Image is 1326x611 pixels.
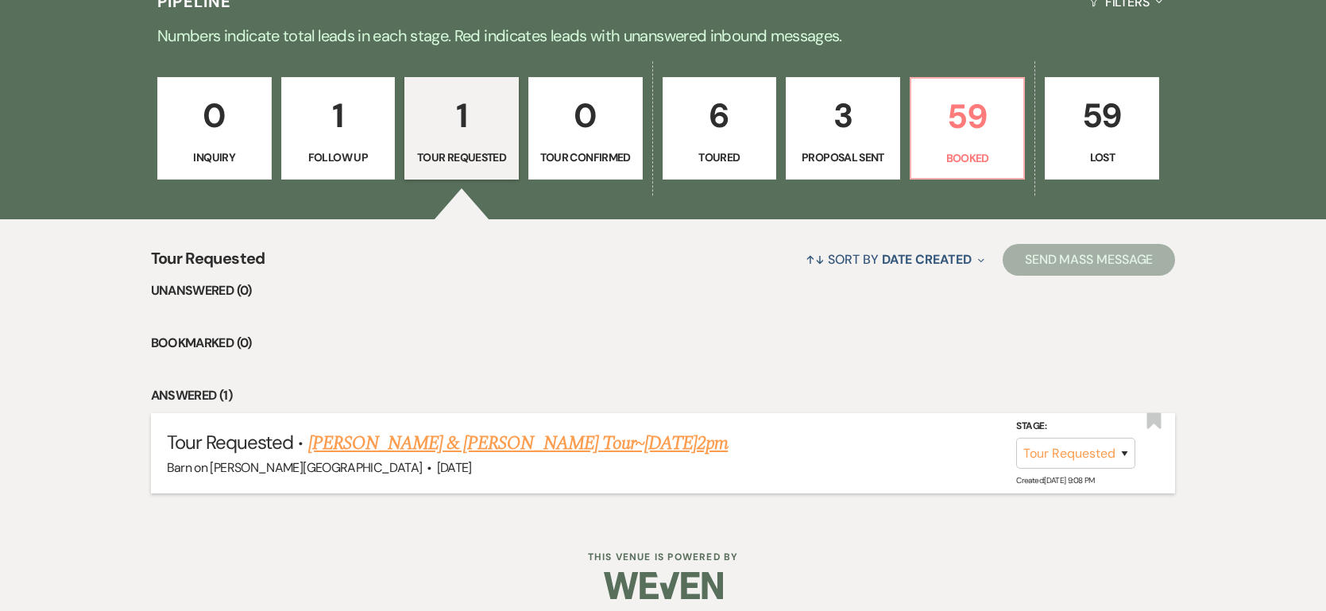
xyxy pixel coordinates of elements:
button: Send Mass Message [1003,244,1176,276]
p: Inquiry [168,149,261,166]
p: 6 [673,89,767,142]
p: 1 [415,89,508,142]
a: 6Toured [663,77,777,180]
p: 59 [1055,89,1149,142]
span: [DATE] [437,459,472,476]
p: 59 [921,90,1015,143]
p: 0 [168,89,261,142]
li: Unanswered (0) [151,280,1176,301]
a: 3Proposal Sent [786,77,900,180]
p: Tour Confirmed [539,149,632,166]
li: Answered (1) [151,385,1176,406]
span: Barn on [PERSON_NAME][GEOGRAPHIC_DATA] [167,459,423,476]
span: Tour Requested [167,430,294,454]
a: 1Follow Up [281,77,396,180]
a: 0Inquiry [157,77,272,180]
a: 1Tour Requested [404,77,519,180]
a: 59Booked [910,77,1026,180]
p: Toured [673,149,767,166]
span: Date Created [882,251,972,268]
li: Bookmarked (0) [151,333,1176,354]
p: 0 [539,89,632,142]
p: Proposal Sent [796,149,890,166]
span: Tour Requested [151,246,265,280]
a: 0Tour Confirmed [528,77,643,180]
a: [PERSON_NAME] & [PERSON_NAME] Tour~[DATE]2pm [308,429,729,458]
label: Stage: [1016,418,1135,435]
p: 3 [796,89,890,142]
a: 59Lost [1045,77,1159,180]
p: 1 [292,89,385,142]
button: Sort By Date Created [799,238,990,280]
p: Numbers indicate total leads in each stage. Red indicates leads with unanswered inbound messages. [91,23,1235,48]
p: Booked [921,149,1015,167]
span: ↑↓ [806,251,825,268]
span: Created: [DATE] 9:08 PM [1016,475,1094,485]
p: Follow Up [292,149,385,166]
p: Lost [1055,149,1149,166]
p: Tour Requested [415,149,508,166]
